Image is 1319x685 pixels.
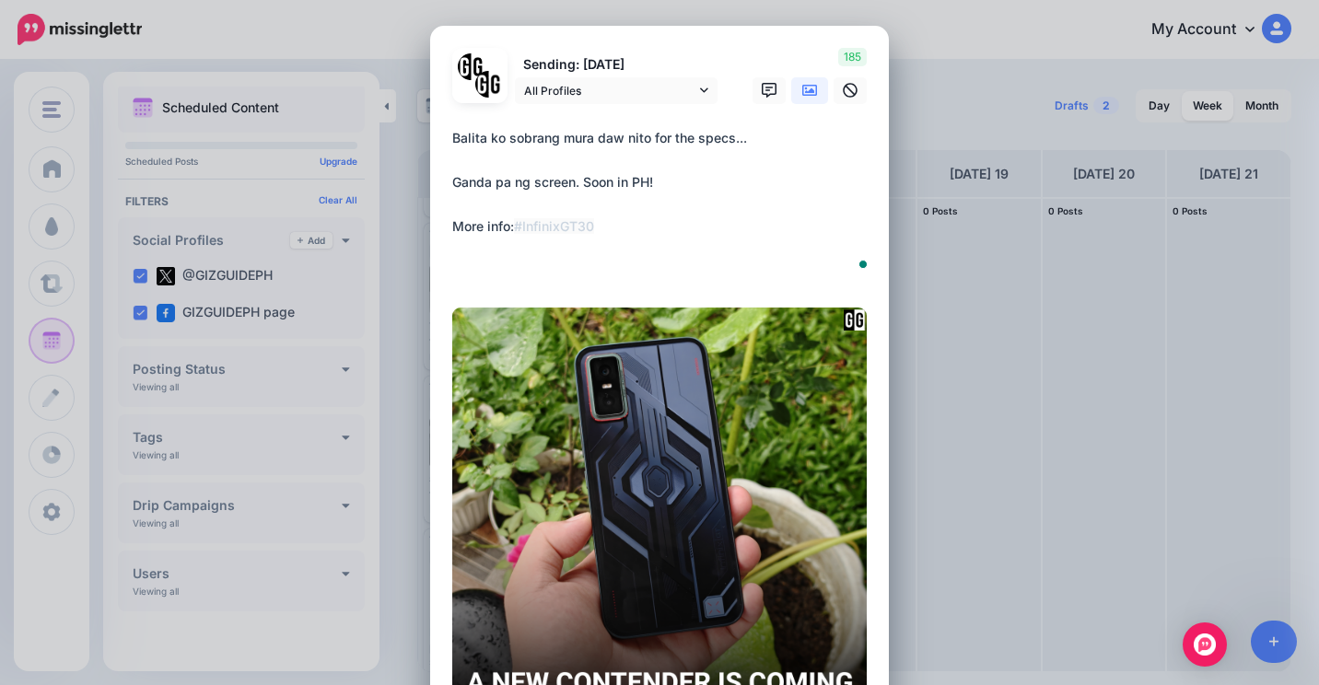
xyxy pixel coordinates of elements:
a: All Profiles [515,77,718,104]
img: 353459792_649996473822713_4483302954317148903_n-bsa138318.png [458,53,484,80]
div: Open Intercom Messenger [1183,622,1227,667]
div: Balita ko sobrang mura daw nito for the specs... Ganda pa ng screen. Soon in PH! More info: [452,127,876,238]
span: All Profiles [524,81,695,100]
textarea: To enrich screen reader interactions, please activate Accessibility in Grammarly extension settings [452,127,876,282]
span: 185 [838,48,867,66]
img: JT5sWCfR-79925.png [475,71,502,98]
p: Sending: [DATE] [515,54,718,75]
